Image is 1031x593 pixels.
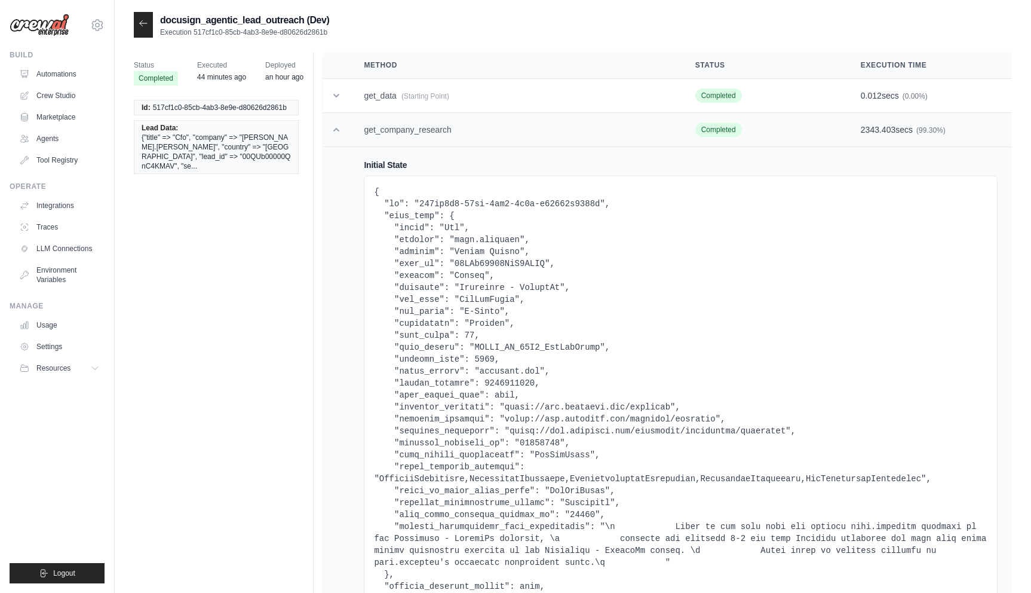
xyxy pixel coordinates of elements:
[160,13,329,27] h2: docusign_agentic_lead_outreach (Dev)
[681,52,846,79] th: Status
[861,91,882,100] span: 0.012
[846,79,1012,113] td: secs
[197,73,246,81] time: August 19, 2025 at 12:57 PDT
[14,359,105,378] button: Resources
[364,159,998,171] h4: Initial State
[846,113,1012,147] td: secs
[142,103,151,112] span: Id:
[14,218,105,237] a: Traces
[142,133,291,171] span: {"title" => "Cfo", "company" => "[PERSON_NAME].[PERSON_NAME]", "country" => "[GEOGRAPHIC_DATA]", ...
[349,113,680,147] td: get_company_research
[153,103,287,112] span: 517cf1c0-85cb-4ab3-8e9e-d80626d2861b
[265,73,303,81] time: August 19, 2025 at 12:43 PDT
[14,151,105,170] a: Tool Registry
[134,59,178,71] span: Status
[10,50,105,60] div: Build
[14,337,105,356] a: Settings
[14,129,105,148] a: Agents
[10,14,69,36] img: Logo
[846,52,1012,79] th: Execution Time
[916,126,946,135] span: (99.30%)
[695,123,742,137] span: Completed
[349,52,680,79] th: Method
[10,301,105,311] div: Manage
[861,125,895,135] span: 2343.403
[14,86,105,105] a: Crew Studio
[971,536,1031,593] iframe: Chat Widget
[10,563,105,583] button: Logout
[160,27,329,37] p: Execution 517cf1c0-85cb-4ab3-8e9e-d80626d2861b
[10,182,105,191] div: Operate
[695,88,742,103] span: Completed
[14,261,105,289] a: Environment Variables
[265,59,303,71] span: Deployed
[349,79,680,113] td: get_data
[903,92,928,100] span: (0.00%)
[53,568,75,578] span: Logout
[14,196,105,215] a: Integrations
[134,71,178,85] span: Completed
[14,239,105,258] a: LLM Connections
[14,108,105,127] a: Marketplace
[197,59,246,71] span: Executed
[36,363,70,373] span: Resources
[142,123,178,133] span: Lead Data:
[14,316,105,335] a: Usage
[401,92,449,100] span: (Starting Point)
[14,65,105,84] a: Automations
